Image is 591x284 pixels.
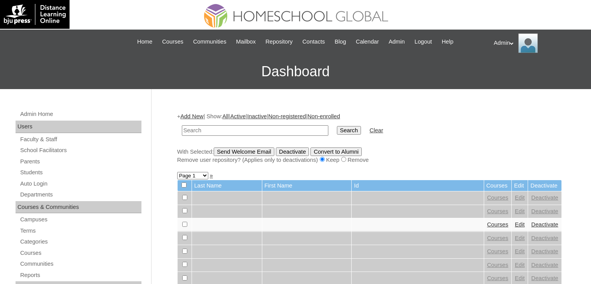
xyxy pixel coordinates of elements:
a: Add New [180,113,203,119]
a: Deactivate [531,248,558,254]
a: Auto Login [19,179,141,189]
a: Students [19,168,141,177]
a: Communities [19,259,141,269]
input: Search [182,125,328,136]
span: Home [137,37,152,46]
span: Calendar [356,37,379,46]
span: Admin [389,37,405,46]
a: Deactivate [531,262,558,268]
td: Deactivate [528,180,561,191]
a: Courses [19,248,141,258]
a: Reports [19,270,141,280]
a: Courses [487,275,509,281]
a: Admin Home [19,109,141,119]
a: Courses [487,208,509,214]
input: Deactivate [276,147,309,156]
a: Edit [515,248,525,254]
a: Edit [515,235,525,241]
a: Clear [370,127,383,133]
a: Logout [411,37,436,46]
a: Courses [158,37,187,46]
a: Contacts [298,37,329,46]
a: » [210,172,213,179]
span: Communities [193,37,227,46]
a: Campuses [19,215,141,224]
a: Faculty & Staff [19,135,141,144]
a: Courses [487,221,509,228]
a: Parents [19,157,141,167]
a: All [222,113,228,119]
a: Blog [331,37,350,46]
input: Search [337,126,361,135]
a: Courses [487,195,509,201]
a: Edit [515,262,525,268]
div: With Selected: [177,147,562,164]
span: Repository [265,37,293,46]
a: Mailbox [232,37,260,46]
img: Admin Homeschool Global [518,33,538,53]
img: logo-white.png [4,4,66,25]
a: Inactive [247,113,267,119]
a: Edit [515,275,525,281]
a: Deactivate [531,195,558,201]
a: Edit [515,221,525,228]
a: Deactivate [531,208,558,214]
td: Last Name [192,180,262,191]
a: Terms [19,226,141,236]
a: Courses [487,248,509,254]
a: Departments [19,190,141,200]
a: Deactivate [531,235,558,241]
a: Non-enrolled [307,113,340,119]
div: Users [16,121,141,133]
span: Courses [162,37,183,46]
a: Help [438,37,457,46]
a: Categories [19,237,141,247]
span: Help [442,37,453,46]
td: Id [352,180,483,191]
a: Communities [189,37,230,46]
a: Deactivate [531,221,558,228]
td: Edit [512,180,528,191]
a: Calendar [352,37,383,46]
div: Remove user repository? (Applies only to deactivations) Keep Remove [177,156,562,164]
div: Admin [494,33,583,53]
div: Courses & Communities [16,201,141,214]
span: Logout [415,37,432,46]
span: Blog [335,37,346,46]
a: Repository [262,37,296,46]
input: Convert to Alumni [310,147,362,156]
span: Mailbox [236,37,256,46]
a: Courses [487,235,509,241]
td: Courses [484,180,512,191]
a: Edit [515,208,525,214]
a: Courses [487,262,509,268]
a: Admin [385,37,409,46]
td: First Name [262,180,352,191]
a: Non-registered [268,113,306,119]
a: School Facilitators [19,146,141,155]
div: + | Show: | | | | [177,112,562,164]
span: Contacts [302,37,325,46]
a: Active [230,113,246,119]
a: Edit [515,195,525,201]
h3: Dashboard [4,54,587,89]
a: Deactivate [531,275,558,281]
a: Home [133,37,156,46]
input: Send Welcome Email [214,147,274,156]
